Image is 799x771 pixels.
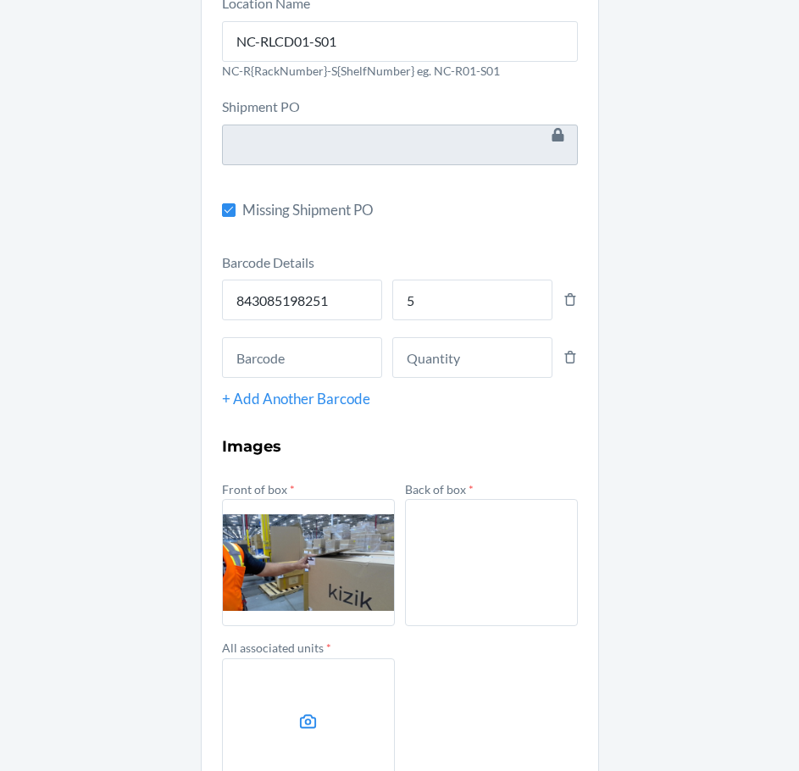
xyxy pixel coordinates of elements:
[222,641,331,655] label: All associated units
[222,435,578,458] h3: Images
[222,62,578,80] p: NC-R{RackNumber}-S{ShelfNumber} eg. NC-R01-S01
[222,337,382,378] input: Barcode
[222,280,382,320] input: Barcode
[405,482,474,496] label: Back of box
[222,254,314,270] label: Barcode Details
[222,388,578,410] div: + Add Another Barcode
[222,482,295,496] label: Front of box
[242,199,578,221] span: Missing Shipment PO
[392,280,552,320] input: Quantity
[392,337,552,378] input: Quantity
[222,98,300,114] label: Shipment PO
[222,203,236,217] input: Missing Shipment PO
